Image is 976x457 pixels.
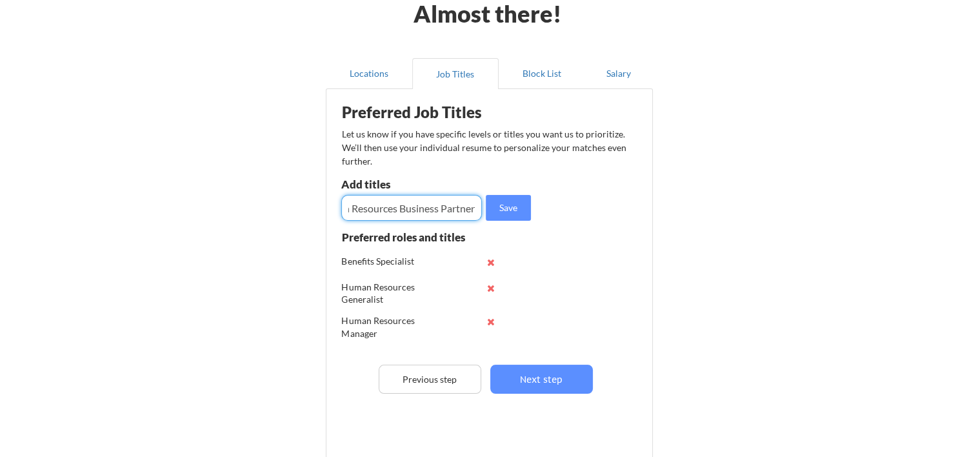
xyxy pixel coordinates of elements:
[412,58,499,89] button: Job Titles
[326,58,412,89] button: Locations
[585,58,653,89] button: Salary
[490,365,593,394] button: Next step
[341,195,482,221] input: E.g. Senior Product Manager
[342,281,426,306] div: Human Resources Generalist
[486,195,531,221] button: Save
[342,127,628,168] div: Let us know if you have specific levels or titles you want us to prioritize. We’ll then use your ...
[379,365,481,394] button: Previous step
[342,232,481,243] div: Preferred roles and titles
[342,255,426,268] div: Benefits Specialist
[341,179,479,190] div: Add titles
[342,314,426,340] div: Human Resources Manager
[397,2,577,25] div: Almost there!
[499,58,585,89] button: Block List
[342,105,504,120] div: Preferred Job Titles
[342,349,426,361] div: Benefits Analyst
